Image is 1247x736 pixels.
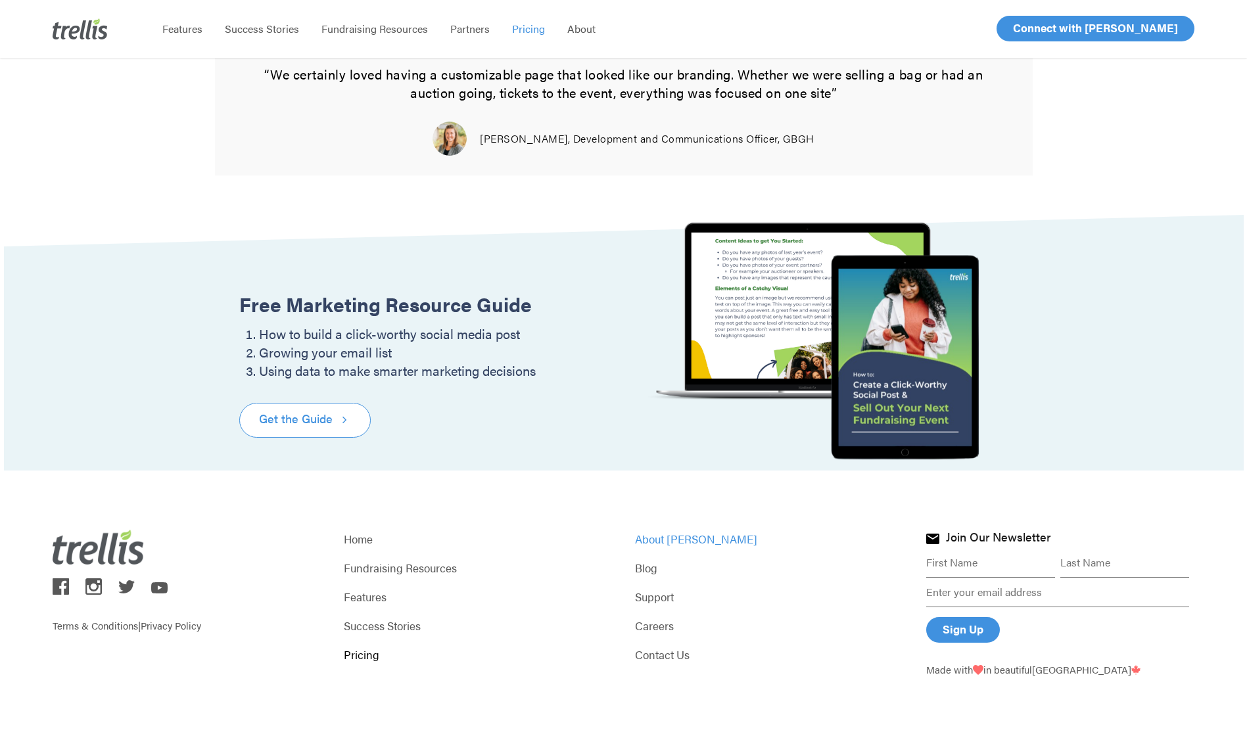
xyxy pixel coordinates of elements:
[926,662,1194,677] p: Made with in beautiful
[256,26,992,122] p: “We certainly loved having a customizable page that looked like our branding. Whether we were sel...
[321,21,428,36] span: Fundraising Resources
[118,580,135,593] img: trellis on twitter
[926,534,939,544] img: Join Trellis Newsletter
[151,582,168,594] img: trellis on youtube
[53,578,69,595] img: trellis on facebook
[160,16,314,42] input: Your Last Name
[160,1,200,11] span: Last name
[635,587,903,606] a: Support
[946,530,1050,547] h4: Join Our Newsletter
[239,403,371,437] a: Get the Guide
[973,665,983,675] img: Love From Trellis
[53,530,145,564] img: Trellis Logo
[926,617,1000,643] input: Sign Up
[635,645,903,664] a: Contact Us
[635,559,903,577] a: Blog
[1013,20,1178,35] span: Connect with [PERSON_NAME]
[344,530,612,548] a: Home
[85,578,102,595] img: trellis on instagram
[997,16,1194,41] a: Connect with [PERSON_NAME]
[53,18,108,39] img: Trellis
[512,21,545,36] span: Pricing
[556,22,607,35] a: About
[259,342,392,361] span: Growing your email list
[141,618,201,632] a: Privacy Policy
[1032,662,1141,676] span: [GEOGRAPHIC_DATA]
[344,587,612,606] a: Features
[501,22,556,35] a: Pricing
[225,21,299,36] span: Success Stories
[239,290,532,318] strong: Free Marketing Resource Guide
[1060,548,1189,578] input: Last Name
[77,494,242,527] input: Send Me a Copy!
[162,21,202,36] span: Features
[635,616,903,635] a: Careers
[926,578,1189,607] input: Enter your email address
[151,22,214,35] a: Features
[344,616,612,635] a: Success Stories
[259,361,536,380] span: Using data to make smarter marketing decisions
[1131,665,1141,675] img: Trellis - Canada
[439,22,501,35] a: Partners
[480,131,814,146] span: [PERSON_NAME], Development and Communications Officer, GBGH
[344,559,612,577] a: Fundraising Resources
[567,21,596,36] span: About
[259,409,333,428] span: Get the Guide
[214,22,310,35] a: Success Stories
[53,618,138,632] a: Terms & Conditions
[310,22,439,35] a: Fundraising Resources
[450,21,490,36] span: Partners
[53,599,321,633] p: |
[344,645,612,664] a: Pricing
[926,548,1055,578] input: First Name
[635,530,903,548] a: About [PERSON_NAME]
[259,324,520,343] span: How to build a click-worthy social media post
